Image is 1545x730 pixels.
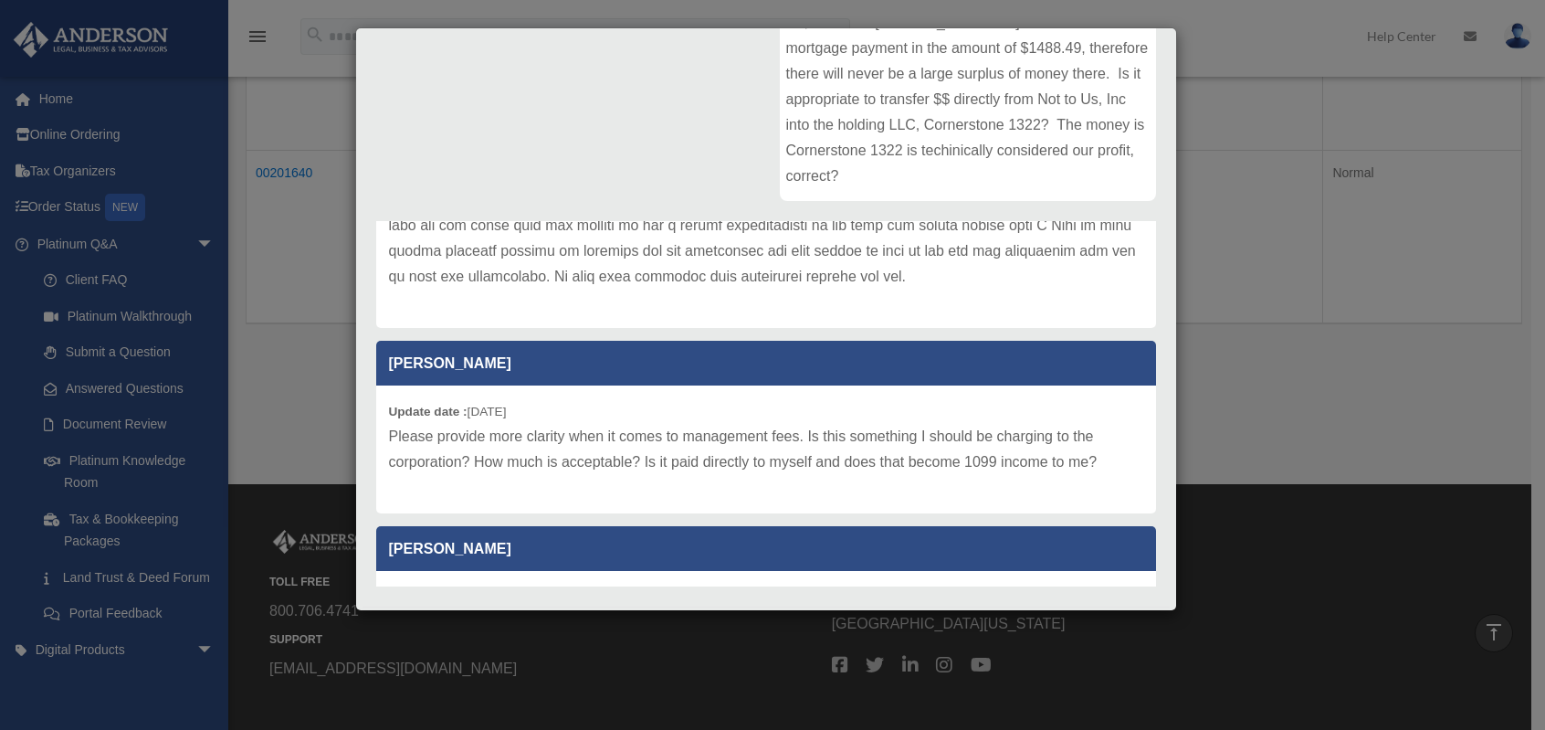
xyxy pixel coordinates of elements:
small: [DATE] [389,405,507,418]
p: Please provide more clarity when it comes to management fees. Is this something I should be charg... [389,424,1143,475]
p: [PERSON_NAME] [376,341,1156,386]
b: Update date : [389,405,468,418]
p: [PERSON_NAME] [376,526,1156,571]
